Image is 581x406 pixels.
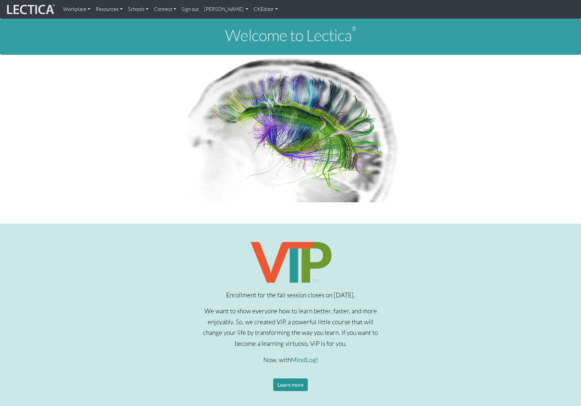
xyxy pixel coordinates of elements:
[202,290,379,301] p: Enrollment for the fall session closes on [DATE].
[180,55,401,202] img: Human Connectome Project Image
[202,306,379,349] p: We want to show everyone how to learn better, faster, and more enjoyably. So, we created ViP, a p...
[273,378,308,391] a: Learn more
[125,3,151,16] a: Schools
[251,3,281,16] a: CKEditor
[5,3,55,16] img: lecticalive
[151,3,179,16] a: Connect
[352,25,356,32] sup: ®
[5,27,576,44] h1: Welcome to Lectica
[93,3,125,16] a: Resources
[201,3,251,16] a: [PERSON_NAME]
[60,3,93,16] a: Workplace
[202,355,379,365] p: Now, with !
[179,3,201,16] a: Sign out
[291,356,316,363] a: MindLog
